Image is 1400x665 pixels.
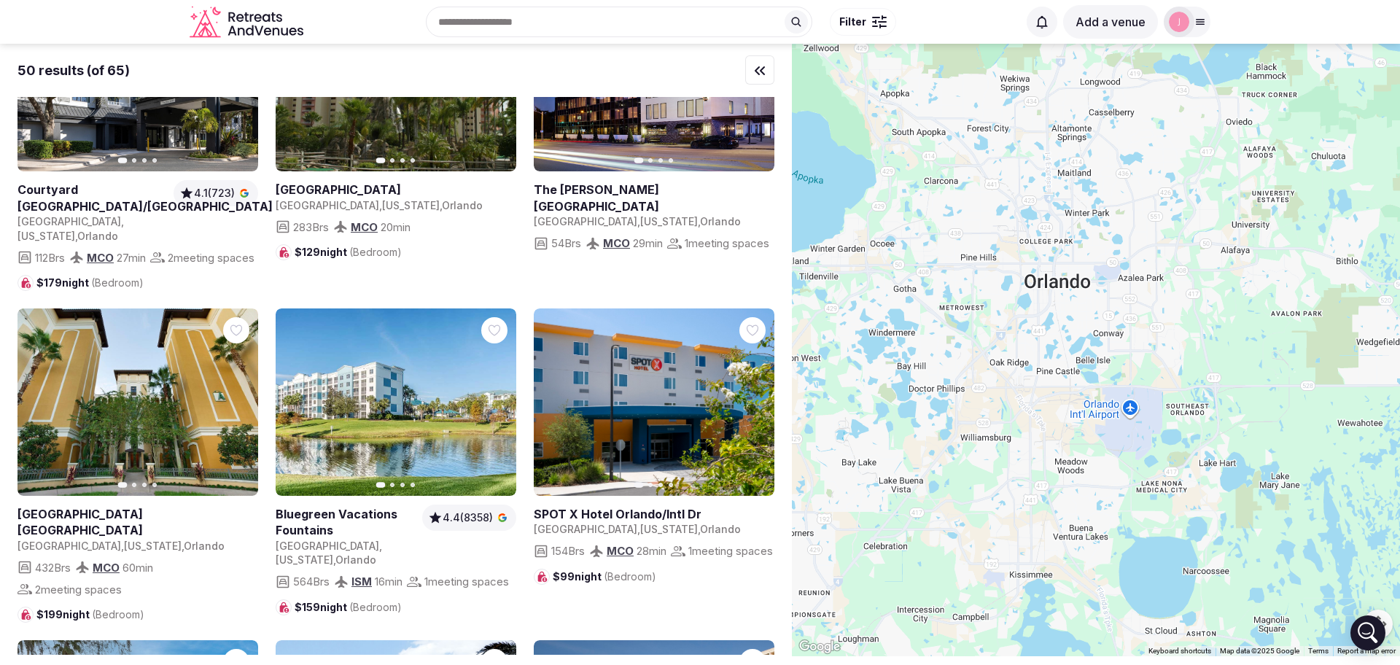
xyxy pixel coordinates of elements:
button: Go to slide 3 [658,483,663,487]
button: Go to slide 1 [118,157,128,163]
button: Map camera controls [1364,610,1393,639]
button: Go to slide 2 [390,158,394,163]
a: View Floridays Resort Orlando [17,308,258,496]
span: 154 Brs [551,543,585,559]
button: Go to slide 4 [669,483,673,487]
h2: SPOT X Hotel Orlando/Intl Dr [534,506,769,522]
button: Go to slide 2 [648,158,653,163]
button: Go to slide 1 [376,482,386,488]
button: Go to slide 3 [400,483,405,487]
button: Go to slide 2 [648,483,653,487]
span: [US_STATE] [640,215,698,227]
span: (Bedroom) [92,608,144,621]
span: (Bedroom) [349,246,402,258]
img: Google [796,637,844,656]
a: 4.4(8358) [428,510,510,525]
button: Go to slide 3 [658,158,663,163]
h2: The [PERSON_NAME][GEOGRAPHIC_DATA] [534,182,769,214]
span: 54 Brs [551,236,581,251]
h2: [GEOGRAPHIC_DATA] [GEOGRAPHIC_DATA] [17,506,252,539]
button: 4.1(723) [179,186,252,201]
span: , [75,230,77,242]
span: , [440,199,442,211]
span: Orlando [77,230,118,242]
span: $159 night [295,600,402,615]
span: , [379,540,382,552]
span: 432 Brs [35,560,71,575]
button: Go to slide 3 [400,158,405,163]
span: Orlando [335,553,376,566]
button: Go to slide 1 [634,157,644,163]
span: 28 min [637,543,666,559]
a: Report a map error [1337,647,1396,655]
span: , [637,215,640,227]
a: View venue [276,506,416,539]
span: [US_STATE] [640,523,698,535]
span: 16 min [375,574,402,589]
span: $99 night [553,569,656,584]
span: 1 meeting spaces [688,543,773,559]
span: $199 night [36,607,144,622]
span: [US_STATE] [382,199,440,211]
a: MCO [607,544,634,558]
span: [GEOGRAPHIC_DATA] [534,215,637,227]
button: Go to slide 4 [669,158,673,163]
button: Go to slide 1 [634,482,644,488]
a: Open this area in Google Maps (opens a new window) [796,637,844,656]
span: , [698,215,700,227]
img: jen-7867 [1169,12,1189,32]
a: View SPOT X Hotel Orlando/Intl Dr [534,308,774,496]
button: Go to slide 2 [390,483,394,487]
h2: Courtyard [GEOGRAPHIC_DATA]/[GEOGRAPHIC_DATA] [17,182,168,214]
a: View venue [276,182,510,198]
span: [GEOGRAPHIC_DATA] [17,540,121,552]
span: 283 Brs [293,219,329,235]
span: [GEOGRAPHIC_DATA] [276,540,379,552]
a: View venue [17,506,252,539]
h2: [GEOGRAPHIC_DATA] [276,182,510,198]
span: (Bedroom) [349,601,402,613]
button: Go to slide 2 [132,483,136,487]
button: Go to slide 3 [142,158,147,163]
a: Add a venue [1063,15,1158,29]
span: 60 min [122,560,153,575]
button: Filter [830,8,896,36]
span: Orlando [700,523,741,535]
span: [GEOGRAPHIC_DATA] [17,215,121,227]
span: $129 night [295,245,402,260]
a: Visit the homepage [190,6,306,39]
span: , [333,553,335,566]
span: 112 Brs [35,250,65,265]
span: (Bedroom) [91,276,144,289]
button: Keyboard shortcuts [1148,646,1211,656]
span: 4.1 (723) [194,186,235,201]
button: Go to slide 4 [411,483,415,487]
span: [GEOGRAPHIC_DATA] [276,199,379,211]
a: MCO [351,220,378,234]
button: Go to slide 1 [376,157,386,163]
span: , [637,523,640,535]
span: [US_STATE] [276,553,333,566]
span: (Bedroom) [604,570,656,583]
a: View venue [534,506,769,522]
span: , [698,523,700,535]
span: , [379,199,382,211]
span: Orlando [700,215,741,227]
span: [US_STATE] [17,230,75,242]
button: Go to slide 4 [152,158,157,163]
span: Filter [839,15,866,29]
a: View Bluegreen Vacations Fountains [276,308,516,496]
span: , [182,540,184,552]
span: Orlando [442,199,483,211]
span: 564 Brs [293,574,330,589]
span: 2 meeting spaces [168,250,254,265]
a: View venue [534,182,769,214]
span: 20 min [381,219,411,235]
a: View venue [17,182,168,214]
div: 50 results (of 65) [17,61,130,79]
span: , [121,215,124,227]
span: [GEOGRAPHIC_DATA] [534,523,637,535]
span: 29 min [633,236,663,251]
h2: Bluegreen Vacations Fountains [276,506,416,539]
